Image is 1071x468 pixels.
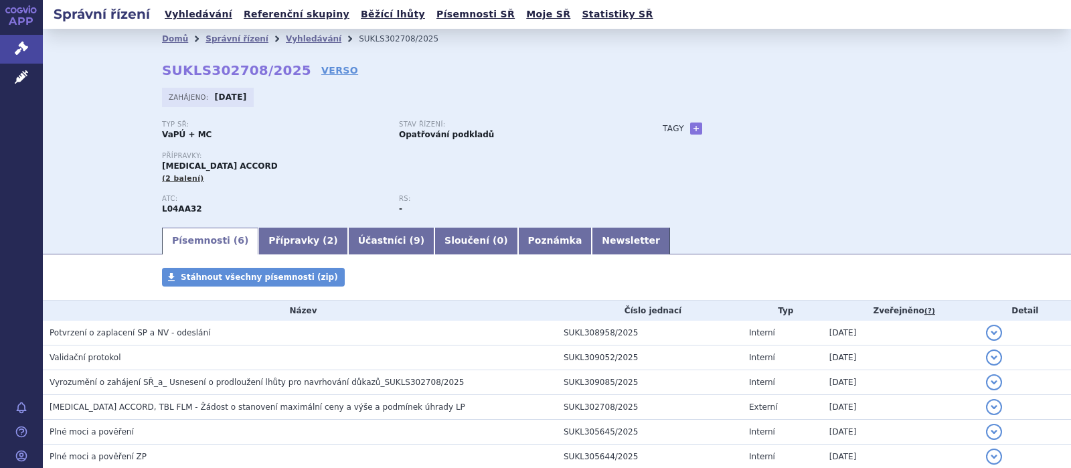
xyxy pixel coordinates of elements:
[986,325,1002,341] button: detail
[557,321,742,345] td: SUKL308958/2025
[327,235,334,246] span: 2
[979,301,1071,321] th: Detail
[357,5,429,23] a: Běžící lhůty
[399,204,402,214] strong: -
[162,130,212,139] strong: VaPÚ + MC
[557,345,742,370] td: SUKL309052/2025
[50,353,121,362] span: Validační protokol
[749,378,775,387] span: Interní
[749,353,775,362] span: Interní
[414,235,420,246] span: 9
[823,345,979,370] td: [DATE]
[522,5,574,23] a: Moje SŘ
[399,130,494,139] strong: Opatřování podkladů
[286,34,341,44] a: Vyhledávání
[162,161,278,171] span: [MEDICAL_DATA] ACCORD
[50,402,465,412] span: APREMILAST ACCORD, TBL FLM - Žádost o stanovení maximální ceny a výše a podmínek úhrady LP
[348,228,434,254] a: Účastníci (9)
[986,424,1002,440] button: detail
[557,395,742,420] td: SUKL302708/2025
[823,420,979,445] td: [DATE]
[399,195,623,203] p: RS:
[557,301,742,321] th: Číslo jednací
[749,328,775,337] span: Interní
[215,92,247,102] strong: [DATE]
[162,152,636,160] p: Přípravky:
[749,427,775,437] span: Interní
[162,121,386,129] p: Typ SŘ:
[432,5,519,23] a: Písemnosti SŘ
[742,301,823,321] th: Typ
[986,399,1002,415] button: detail
[162,195,386,203] p: ATC:
[162,34,188,44] a: Domů
[43,5,161,23] h2: Správní řízení
[497,235,503,246] span: 0
[823,321,979,345] td: [DATE]
[592,228,670,254] a: Newsletter
[663,121,684,137] h3: Tagy
[359,29,456,49] li: SUKLS302708/2025
[205,34,268,44] a: Správní řízení
[986,349,1002,366] button: detail
[823,301,979,321] th: Zveřejněno
[924,307,935,316] abbr: (?)
[986,449,1002,465] button: detail
[162,204,202,214] strong: APREMILAST
[162,228,258,254] a: Písemnosti (6)
[749,452,775,461] span: Interní
[321,64,358,77] a: VERSO
[162,268,345,287] a: Stáhnout všechny písemnosti (zip)
[823,395,979,420] td: [DATE]
[162,62,311,78] strong: SUKLS302708/2025
[238,235,244,246] span: 6
[557,370,742,395] td: SUKL309085/2025
[240,5,353,23] a: Referenční skupiny
[823,370,979,395] td: [DATE]
[50,427,134,437] span: Plné moci a pověření
[43,301,557,321] th: Název
[434,228,517,254] a: Sloučení (0)
[162,174,204,183] span: (2 balení)
[258,228,347,254] a: Přípravky (2)
[986,374,1002,390] button: detail
[690,123,702,135] a: +
[518,228,592,254] a: Poznámka
[50,328,210,337] span: Potvrzení o zaplacení SP a NV - odeslání
[50,452,147,461] span: Plné moci a pověření ZP
[749,402,777,412] span: Externí
[181,272,338,282] span: Stáhnout všechny písemnosti (zip)
[578,5,657,23] a: Statistiky SŘ
[557,420,742,445] td: SUKL305645/2025
[50,378,464,387] span: Vyrozumění o zahájení SŘ_a_ Usnesení o prodloužení lhůty pro navrhování důkazů_SUKLS302708/2025
[399,121,623,129] p: Stav řízení:
[169,92,211,102] span: Zahájeno:
[161,5,236,23] a: Vyhledávání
